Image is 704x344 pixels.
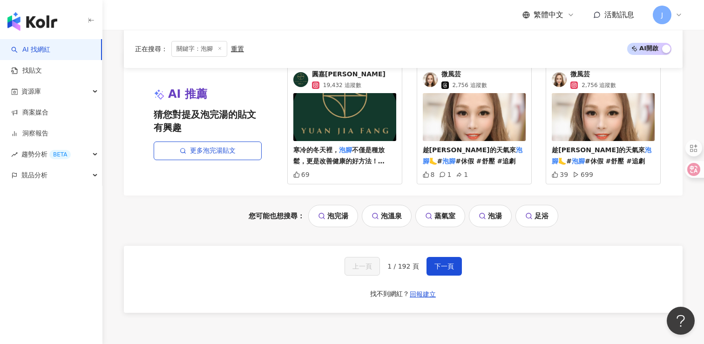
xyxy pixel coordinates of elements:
div: 69 [293,171,310,178]
span: J [661,10,663,20]
span: 回報建立 [410,290,436,298]
span: 下一頁 [434,263,454,270]
span: 🦶# [558,157,572,165]
a: KOL Avatar圓嘉[PERSON_NAME]19,432 追蹤數 [293,70,396,89]
a: 更多泡完湯貼文 [154,142,262,160]
iframe: Help Scout Beacon - Open [667,307,695,335]
span: 2,756 追蹤數 [582,81,616,89]
a: KOL Avatar微風芸2,756 追蹤數 [423,70,526,89]
img: KOL Avatar [552,72,567,87]
span: 1 / 192 頁 [387,263,419,270]
mark: 泡腳 [339,146,352,154]
div: 8 [423,171,435,178]
span: 正在搜尋 ： [135,45,168,53]
span: 繁體中文 [534,10,563,20]
span: 趁[PERSON_NAME]的天氣來 [552,146,645,154]
a: 泡湯 [469,205,512,227]
a: 足浴 [515,205,558,227]
span: 猜您對提及泡完湯的貼文有興趣 [154,108,262,134]
img: logo [7,12,57,31]
a: 找貼文 [11,66,42,75]
span: 關鍵字：泡腳 [171,41,227,57]
span: 微風芸 [441,70,487,79]
div: BETA [49,150,71,159]
img: KOL Avatar [423,72,438,87]
span: AI 推薦 [168,87,207,102]
span: 🦶# [429,157,443,165]
span: rise [11,151,18,158]
img: KOL Avatar [293,72,308,87]
span: 19,432 追蹤數 [323,81,361,89]
div: 1 [456,171,468,178]
a: KOL Avatar微風芸2,756 追蹤數 [552,70,655,89]
div: 1 [439,171,451,178]
div: 找不到網紅？ [370,290,409,299]
a: 泡溫泉 [362,205,412,227]
div: 重置 [231,45,244,53]
mark: 泡腳 [572,157,585,165]
span: 趨勢分析 [21,144,71,165]
a: 洞察報告 [11,129,48,138]
span: 寒冷的冬天裡， [293,146,339,154]
span: 2,756 追蹤數 [453,81,487,89]
mark: 泡腳 [552,146,651,165]
span: 資源庫 [21,81,41,102]
button: 上一頁 [345,257,380,276]
div: 39 [552,171,568,178]
span: 微風芸 [570,70,616,79]
span: 圓嘉[PERSON_NAME] [312,70,386,79]
span: #休假 #舒壓 #追劇 [455,157,515,165]
button: 下一頁 [426,257,462,276]
mark: 泡腳 [423,146,522,165]
a: 蒸氣室 [415,205,465,227]
div: 您可能也想搜尋： [124,205,683,227]
span: #休假 #舒壓 #追劇 [585,157,645,165]
div: 699 [573,171,593,178]
button: 回報建立 [409,287,436,302]
span: 不僅是種放鬆，更是改善健康的好方法！ 每天 [293,146,385,176]
span: 競品分析 [21,165,47,186]
a: 泡完湯 [308,205,358,227]
span: 活動訊息 [604,10,634,19]
mark: 泡腳 [442,157,455,165]
span: 趁[PERSON_NAME]的天氣來 [423,146,516,154]
a: 商案媒合 [11,108,48,117]
a: searchAI 找網紅 [11,45,50,54]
